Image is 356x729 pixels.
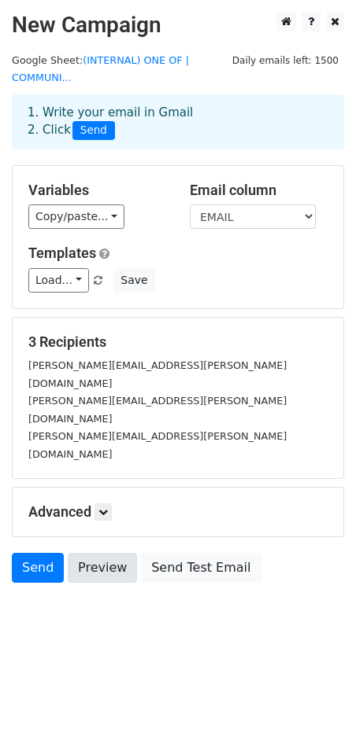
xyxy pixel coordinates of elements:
small: Google Sheet: [12,54,189,84]
a: Daily emails left: 1500 [227,54,344,66]
h5: Variables [28,182,166,199]
a: Send Test Email [141,553,261,583]
button: Save [113,268,154,293]
small: [PERSON_NAME][EMAIL_ADDRESS][PERSON_NAME][DOMAIN_NAME] [28,395,287,425]
a: Templates [28,245,96,261]
span: Send [72,121,115,140]
small: [PERSON_NAME][EMAIL_ADDRESS][PERSON_NAME][DOMAIN_NAME] [28,430,287,460]
div: 1. Write your email in Gmail 2. Click [16,104,340,140]
a: Copy/paste... [28,204,124,229]
h5: 3 Recipients [28,333,328,351]
iframe: Chat Widget [277,654,356,729]
a: Load... [28,268,89,293]
span: Daily emails left: 1500 [227,52,344,69]
a: Send [12,553,64,583]
h2: New Campaign [12,12,344,39]
h5: Advanced [28,503,328,521]
a: (INTERNAL) ONE OF | COMMUNI... [12,54,189,84]
h5: Email column [190,182,328,199]
small: [PERSON_NAME][EMAIL_ADDRESS][PERSON_NAME][DOMAIN_NAME] [28,359,287,389]
a: Preview [68,553,137,583]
